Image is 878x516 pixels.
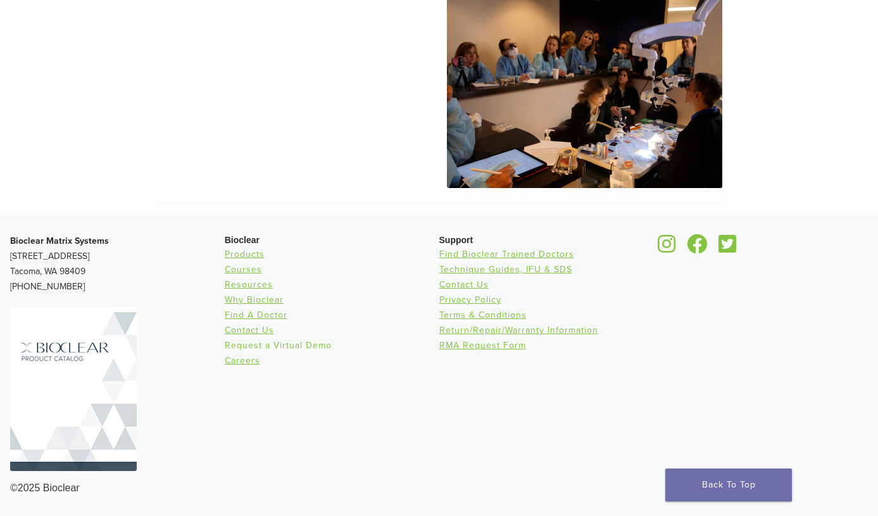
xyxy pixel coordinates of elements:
[225,264,262,275] a: Courses
[225,249,265,260] a: Products
[439,249,574,260] a: Find Bioclear Trained Doctors
[439,325,598,336] a: Return/Repair/Warranty Information
[439,279,489,290] a: Contact Us
[10,234,225,294] p: [STREET_ADDRESS] Tacoma, WA 98409 [PHONE_NUMBER]
[10,236,109,246] strong: Bioclear Matrix Systems
[439,294,501,305] a: Privacy Policy
[10,481,868,496] div: ©2025 Bioclear
[439,235,473,245] span: Support
[653,242,680,255] a: Bioclear
[225,355,260,366] a: Careers
[439,264,572,275] a: Technique Guides, IFU & SDS
[225,325,274,336] a: Contact Us
[439,310,527,320] a: Terms & Conditions
[225,340,332,351] a: Request a Virtual Demo
[439,340,526,351] a: RMA Request Form
[225,235,260,245] span: Bioclear
[715,242,741,255] a: Bioclear
[225,310,287,320] a: Find A Doctor
[682,242,712,255] a: Bioclear
[225,294,284,305] a: Why Bioclear
[225,279,273,290] a: Resources
[10,307,137,471] img: Bioclear
[665,469,792,501] a: Back To Top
